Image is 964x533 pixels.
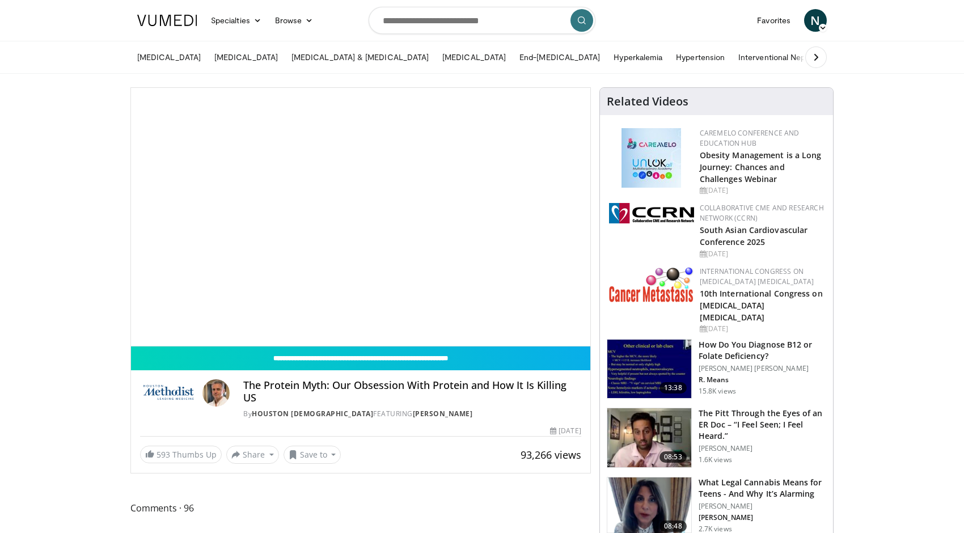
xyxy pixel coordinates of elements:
[607,340,691,399] img: 172d2151-0bab-4046-8dbc-7c25e5ef1d9f.150x105_q85_crop-smart_upscale.jpg
[436,46,513,69] a: [MEDICAL_DATA]
[369,7,595,34] input: Search topics, interventions
[243,379,581,404] h4: The Protein Myth: Our Obsession With Protein and How It Is Killing US
[700,266,814,286] a: International Congress on [MEDICAL_DATA] [MEDICAL_DATA]
[140,379,198,407] img: Houston Methodist
[208,46,285,69] a: [MEDICAL_DATA]
[413,409,473,418] a: [PERSON_NAME]
[243,409,581,419] div: By FEATURING
[521,448,581,462] span: 93,266 views
[700,150,822,184] a: Obesity Management is a Long Journey: Chances and Challenges Webinar
[204,9,268,32] a: Specialties
[700,288,823,323] a: 10th International Congress on [MEDICAL_DATA] [MEDICAL_DATA]
[732,46,839,69] a: Interventional Nephrology
[140,446,222,463] a: 593 Thumbs Up
[699,444,826,453] p: [PERSON_NAME]
[699,502,826,511] p: [PERSON_NAME]
[699,375,826,384] p: R. Means
[285,46,436,69] a: [MEDICAL_DATA] & [MEDICAL_DATA]
[699,513,826,522] p: [PERSON_NAME]
[252,409,373,418] a: Houston [DEMOGRAPHIC_DATA]
[699,477,826,500] h3: What Legal Cannabis Means for Teens - And Why It’s Alarming
[607,46,669,69] a: Hyperkalemia
[609,266,694,302] img: 6ff8bc22-9509-4454-a4f8-ac79dd3b8976.png.150x105_q85_autocrop_double_scale_upscale_version-0.2.png
[513,46,607,69] a: End-[MEDICAL_DATA]
[157,449,170,460] span: 593
[268,9,320,32] a: Browse
[607,408,826,468] a: 08:53 The Pitt Through the Eyes of an ER Doc – “I Feel Seen; I Feel Heard.” [PERSON_NAME] 1.6K views
[659,382,687,394] span: 13:38
[607,339,826,399] a: 13:38 How Do You Diagnose B12 or Folate Deficiency? [PERSON_NAME] [PERSON_NAME] R. Means 15.8K views
[804,9,827,32] a: N
[137,15,197,26] img: VuMedi Logo
[131,88,590,346] video-js: Video Player
[659,521,687,532] span: 08:48
[699,408,826,442] h3: The Pitt Through the Eyes of an ER Doc – “I Feel Seen; I Feel Heard.”
[607,95,688,108] h4: Related Videos
[607,408,691,467] img: deacb99e-802d-4184-8862-86b5a16472a1.150x105_q85_crop-smart_upscale.jpg
[226,446,279,464] button: Share
[700,324,824,334] div: [DATE]
[284,446,341,464] button: Save to
[609,203,694,223] img: a04ee3ba-8487-4636-b0fb-5e8d268f3737.png.150x105_q85_autocrop_double_scale_upscale_version-0.2.png
[659,451,687,463] span: 08:53
[669,46,732,69] a: Hypertension
[699,339,826,362] h3: How Do You Diagnose B12 or Folate Deficiency?
[700,185,824,196] div: [DATE]
[700,128,800,148] a: CaReMeLO Conference and Education Hub
[700,249,824,259] div: [DATE]
[699,387,736,396] p: 15.8K views
[699,364,826,373] p: [PERSON_NAME] [PERSON_NAME]
[202,379,230,407] img: Avatar
[550,426,581,436] div: [DATE]
[700,203,824,223] a: Collaborative CME and Research Network (CCRN)
[130,46,208,69] a: [MEDICAL_DATA]
[699,455,732,464] p: 1.6K views
[621,128,681,188] img: 45df64a9-a6de-482c-8a90-ada250f7980c.png.150x105_q85_autocrop_double_scale_upscale_version-0.2.jpg
[130,501,591,515] span: Comments 96
[700,225,808,247] a: South Asian Cardiovascular Conference 2025
[750,9,797,32] a: Favorites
